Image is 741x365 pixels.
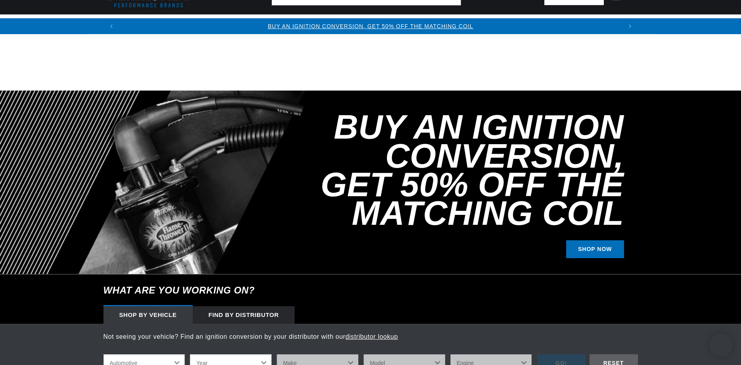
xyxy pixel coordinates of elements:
summary: Motorcycle [628,15,683,33]
a: SHOP NOW [566,240,624,258]
a: distributor lookup [345,333,398,340]
summary: Spark Plug Wires [552,15,628,33]
div: Find by Distributor [193,306,295,324]
button: Translation missing: en.sections.announcements.next_announcement [622,18,638,34]
summary: Battery Products [474,15,552,33]
summary: Engine Swaps [414,15,474,33]
a: BUY AN IGNITION CONVERSION, GET 50% OFF THE MATCHING COIL [268,23,473,29]
summary: Ignition Conversions [103,15,189,33]
summary: Coils & Distributors [189,15,276,33]
h2: Buy an Ignition Conversion, Get 50% off the Matching Coil [285,113,624,228]
slideshow-component: Translation missing: en.sections.announcements.announcement_bar [84,18,658,34]
summary: Headers, Exhausts & Components [276,15,414,33]
h6: What are you working on? [84,274,658,306]
div: Shop by vehicle [103,306,193,324]
div: Announcement [119,22,622,31]
button: Translation missing: en.sections.announcements.previous_announcement [103,18,119,34]
div: 1 of 3 [119,22,622,31]
p: Not seeing your vehicle? Find an ignition conversion by your distributor with our [103,332,638,342]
